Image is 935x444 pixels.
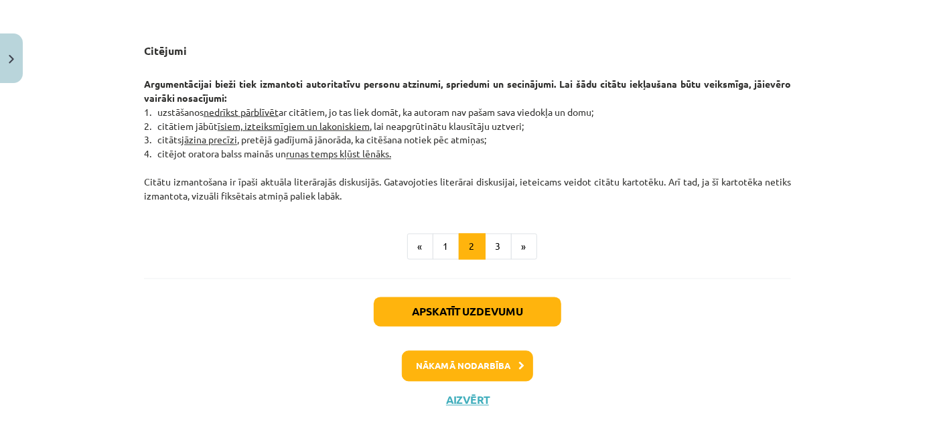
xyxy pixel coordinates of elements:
[286,148,391,160] u: runas temps kļūst lēnāks.
[218,120,370,132] u: īsiem, izteiksmīgiem un lakoniskiem
[511,234,537,261] button: »
[144,234,791,261] nav: Page navigation example
[402,351,533,382] button: Nākamā nodarbība
[485,234,512,261] button: 3
[374,297,561,327] button: Apskatīt uzdevumu
[144,44,187,58] strong: Citējumi
[407,234,433,261] button: «
[182,134,237,146] u: jāzina precīzi
[442,394,493,407] button: Aizvērt
[9,55,14,64] img: icon-close-lesson-0947bae3869378f0d4975bcd49f059093ad1ed9edebbc8119c70593378902aed.svg
[204,106,279,118] u: nedrīkst pārblīvēt
[459,234,486,261] button: 2
[433,234,459,261] button: 1
[144,78,791,104] strong: Argumentācijai bieži tiek izmantoti autoritatīvu personu atzinumi, spriedumi un secinājumi. Lai š...
[144,63,791,204] p: 1. uzstāšanos ar citātiem, jo tas liek domāt, ka autoram nav pašam sava viedokļa un domu; 2. citā...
